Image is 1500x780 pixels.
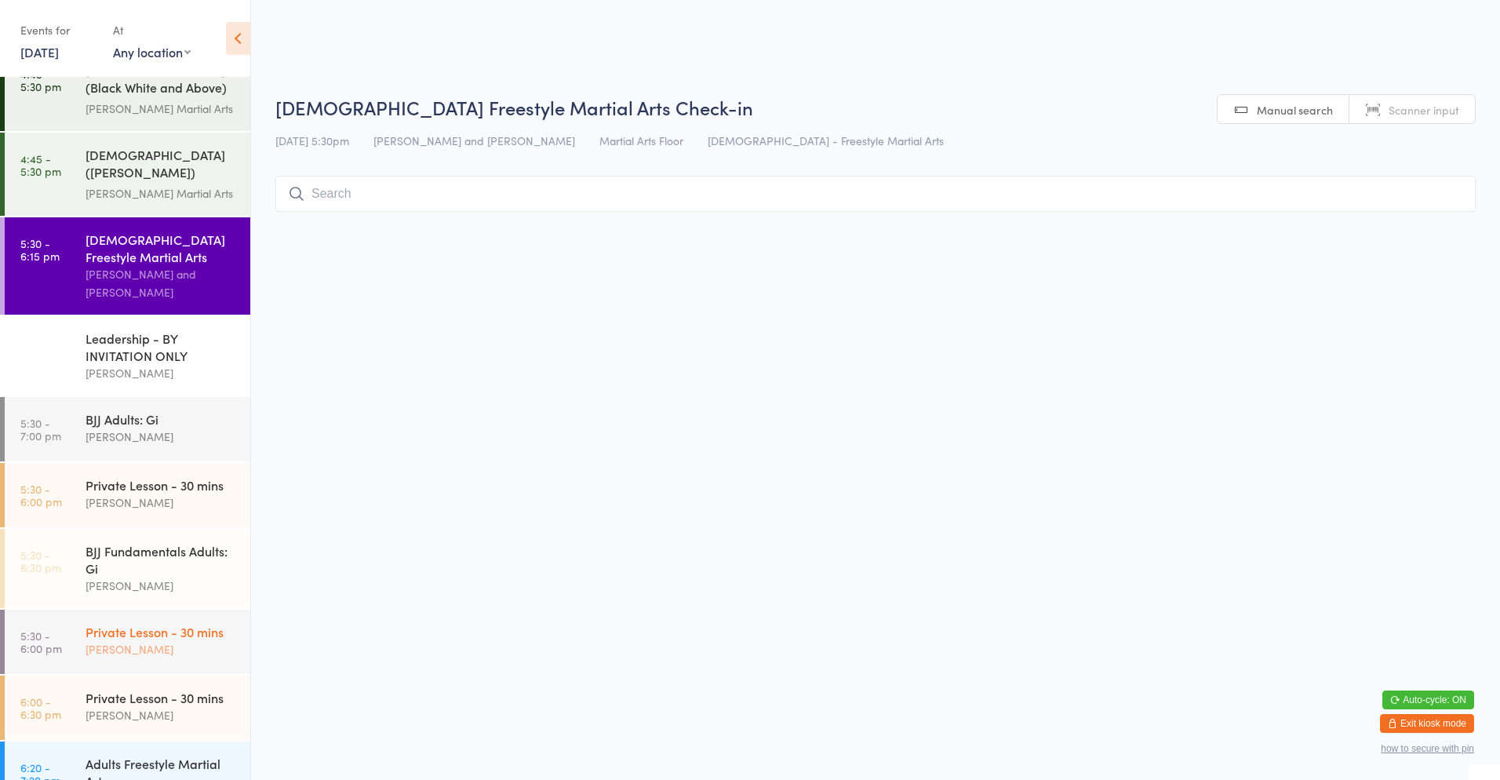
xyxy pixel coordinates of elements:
div: Any location [113,43,191,60]
span: [DEMOGRAPHIC_DATA] - Freestyle Martial Arts [708,133,944,148]
h2: [DEMOGRAPHIC_DATA] Freestyle Martial Arts Check-in [275,94,1476,120]
div: Events for [20,17,97,43]
a: 5:30 -6:30 pmBJJ Fundamentals Adults: Gi[PERSON_NAME] [5,529,250,608]
div: [DEMOGRAPHIC_DATA] Freestyle Martial Arts [86,231,237,265]
div: [DEMOGRAPHIC_DATA] ([PERSON_NAME]) Freestyle Martial Arts [86,146,237,184]
div: Leadership - BY INVITATION ONLY [86,330,237,364]
div: [PERSON_NAME] [86,364,237,382]
input: Search [275,176,1476,212]
div: [PERSON_NAME] Martial Arts [86,184,237,202]
div: BJJ Adults: Gi [86,410,237,428]
time: 5:30 - 7:00 pm [20,417,61,442]
div: Private Lesson - 30 mins [86,689,237,706]
span: Martial Arts Floor [599,133,683,148]
div: [DEMOGRAPHIC_DATA] (Black White and Above) Freestyle Martial ... [86,61,237,100]
span: Manual search [1257,102,1333,118]
a: 5:30 -7:00 pmBJJ Adults: Gi[PERSON_NAME] [5,397,250,461]
time: 5:30 - 6:00 pm [20,629,62,654]
a: 5:30 -6:00 pmPrivate Lesson - 30 mins[PERSON_NAME] [5,610,250,674]
a: [DATE] [20,43,59,60]
div: Private Lesson - 30 mins [86,476,237,494]
time: 5:30 - 6:15 pm [20,237,60,262]
button: how to secure with pin [1381,743,1474,754]
div: [PERSON_NAME] [86,640,237,658]
a: 4:45 -5:30 pm[DEMOGRAPHIC_DATA] (Black White and Above) Freestyle Martial ...[PERSON_NAME] Martia... [5,48,250,131]
a: 5:30 -6:15 pm[DEMOGRAPHIC_DATA] Freestyle Martial Arts[PERSON_NAME] and [PERSON_NAME] [5,217,250,315]
div: [PERSON_NAME] Martial Arts [86,100,237,118]
a: 5:30 -6:00 pmPrivate Lesson - 30 mins[PERSON_NAME] [5,463,250,527]
div: [PERSON_NAME] [86,494,237,512]
span: Scanner input [1389,102,1459,118]
time: 5:30 - 6:00 pm [20,336,62,361]
div: [PERSON_NAME] [86,428,237,446]
span: [DATE] 5:30pm [275,133,349,148]
div: [PERSON_NAME] [86,577,237,595]
div: At [113,17,191,43]
div: BJJ Fundamentals Adults: Gi [86,542,237,577]
button: Exit kiosk mode [1380,714,1474,733]
time: 5:30 - 6:30 pm [20,549,61,574]
div: Private Lesson - 30 mins [86,623,237,640]
div: [PERSON_NAME] and [PERSON_NAME] [86,265,237,301]
time: 6:00 - 6:30 pm [20,695,61,720]
div: [PERSON_NAME] [86,706,237,724]
time: 5:30 - 6:00 pm [20,483,62,508]
time: 4:45 - 5:30 pm [20,67,61,93]
time: 4:45 - 5:30 pm [20,152,61,177]
button: Auto-cycle: ON [1382,691,1474,709]
a: 4:45 -5:30 pm[DEMOGRAPHIC_DATA] ([PERSON_NAME]) Freestyle Martial Arts[PERSON_NAME] Martial Arts [5,133,250,216]
span: [PERSON_NAME] and [PERSON_NAME] [373,133,575,148]
a: 6:00 -6:30 pmPrivate Lesson - 30 mins[PERSON_NAME] [5,676,250,740]
a: 5:30 -6:00 pmLeadership - BY INVITATION ONLY[PERSON_NAME] [5,316,250,395]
